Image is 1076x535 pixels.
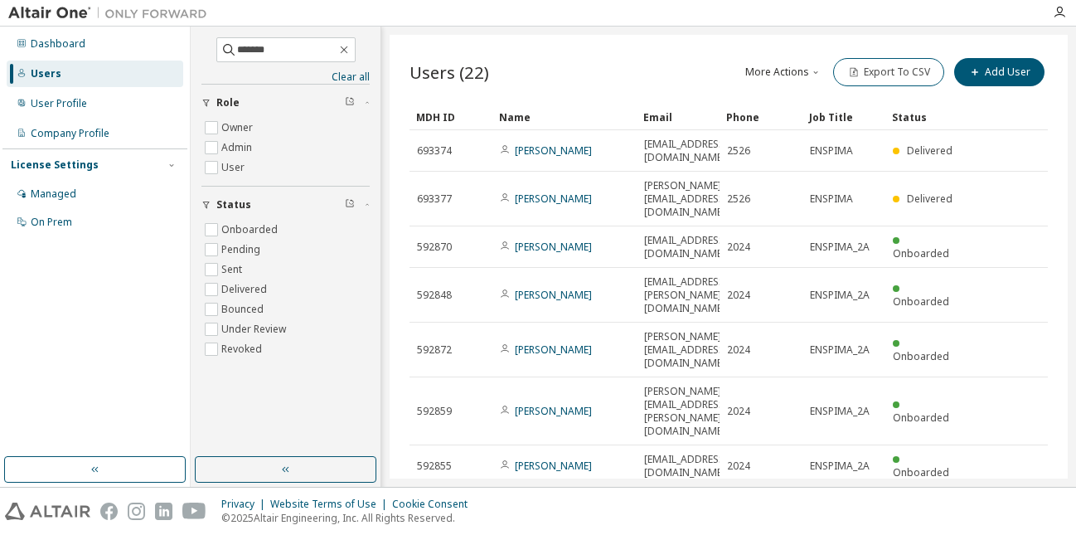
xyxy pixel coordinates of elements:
[345,96,355,109] span: Clear filter
[726,104,796,130] div: Phone
[31,216,72,229] div: On Prem
[11,158,99,172] div: License Settings
[345,198,355,212] span: Clear filter
[5,503,90,520] img: altair_logo.svg
[31,187,76,201] div: Managed
[515,143,592,158] a: [PERSON_NAME]
[644,179,728,219] span: [PERSON_NAME][EMAIL_ADDRESS][DOMAIN_NAME]
[417,241,452,254] span: 592870
[392,498,477,511] div: Cookie Consent
[893,465,949,479] span: Onboarded
[221,280,270,299] label: Delivered
[810,241,870,254] span: ENSPIMA_2A
[221,158,248,178] label: User
[515,343,592,357] a: [PERSON_NAME]
[810,460,870,473] span: ENSPIMA_2A
[410,61,489,84] span: Users (22)
[727,192,750,206] span: 2526
[221,260,245,280] label: Sent
[644,138,728,164] span: [EMAIL_ADDRESS][DOMAIN_NAME]
[727,343,750,357] span: 2024
[744,58,823,86] button: More Actions
[892,104,962,130] div: Status
[100,503,118,520] img: facebook.svg
[201,71,370,84] a: Clear all
[810,144,853,158] span: ENSPIMA
[155,503,172,520] img: linkedin.svg
[417,405,452,418] span: 592859
[810,405,870,418] span: ENSPIMA_2A
[810,289,870,302] span: ENSPIMA_2A
[644,234,728,260] span: [EMAIL_ADDRESS][DOMAIN_NAME]
[31,97,87,110] div: User Profile
[644,385,728,438] span: [PERSON_NAME][EMAIL_ADDRESS][PERSON_NAME][DOMAIN_NAME]
[417,460,452,473] span: 592855
[907,143,952,158] span: Delivered
[216,96,240,109] span: Role
[643,104,713,130] div: Email
[893,349,949,363] span: Onboarded
[221,220,281,240] label: Onboarded
[31,127,109,140] div: Company Profile
[893,246,949,260] span: Onboarded
[809,104,879,130] div: Job Title
[31,37,85,51] div: Dashboard
[221,118,256,138] label: Owner
[727,405,750,418] span: 2024
[515,240,592,254] a: [PERSON_NAME]
[515,288,592,302] a: [PERSON_NAME]
[417,343,452,357] span: 592872
[727,289,750,302] span: 2024
[201,187,370,223] button: Status
[893,411,949,425] span: Onboarded
[128,503,145,520] img: instagram.svg
[810,192,853,206] span: ENSPIMA
[201,85,370,121] button: Role
[221,319,289,339] label: Under Review
[221,339,265,359] label: Revoked
[417,192,452,206] span: 693377
[893,294,949,309] span: Onboarded
[727,144,750,158] span: 2526
[417,144,452,158] span: 693374
[221,299,267,319] label: Bounced
[221,138,255,158] label: Admin
[954,58,1044,86] button: Add User
[644,330,728,370] span: [PERSON_NAME][EMAIL_ADDRESS][DOMAIN_NAME]
[644,453,728,479] span: [EMAIL_ADDRESS][DOMAIN_NAME]
[417,289,452,302] span: 592848
[221,498,270,511] div: Privacy
[833,58,944,86] button: Export To CSV
[727,460,750,473] span: 2024
[8,5,216,22] img: Altair One
[907,192,952,206] span: Delivered
[515,459,592,473] a: [PERSON_NAME]
[416,104,486,130] div: MDH ID
[810,343,870,357] span: ENSPIMA_2A
[216,198,251,212] span: Status
[182,503,206,520] img: youtube.svg
[515,404,592,418] a: [PERSON_NAME]
[221,511,477,525] p: © 2025 Altair Engineering, Inc. All Rights Reserved.
[727,241,750,254] span: 2024
[221,240,264,260] label: Pending
[644,275,728,315] span: [EMAIL_ADDRESS][PERSON_NAME][DOMAIN_NAME]
[270,498,392,511] div: Website Terms of Use
[515,192,592,206] a: [PERSON_NAME]
[499,104,630,130] div: Name
[31,67,61,80] div: Users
